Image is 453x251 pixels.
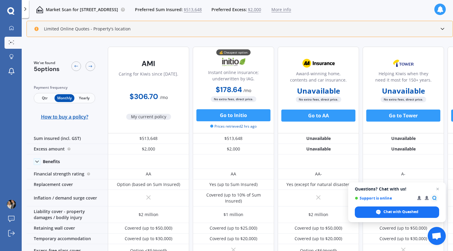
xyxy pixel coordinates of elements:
[34,65,60,73] span: 5 options
[281,110,355,122] button: Go to AA
[27,223,108,234] div: Retaining wall cover
[198,69,269,84] div: Instant online insurance; underwritten by IAG.
[379,181,427,187] div: Yes (up to Sum Insured)
[55,94,74,102] span: Monthly
[231,171,236,177] div: AA
[34,26,131,32] div: Limited Online Quotes - Property's location
[278,133,359,144] div: Unavailable
[380,225,427,231] div: Covered (up to $50,000)
[27,169,108,179] div: Financial strength rating
[125,236,172,242] div: Covered (up to $30,000)
[363,144,444,154] div: Unavailable
[210,124,257,129] span: Prices retrieved 2 hrs ago
[355,187,439,191] span: Questions? Chat with us!
[193,144,274,154] div: $2,000
[296,97,341,102] span: No extra fees, direct price.
[295,225,342,231] div: Covered (up to $50,000)
[363,133,444,144] div: Unavailable
[210,236,257,242] div: Covered (up to $20,000)
[216,85,242,94] b: $178.64
[41,114,88,120] span: How to buy a policy?
[283,70,354,85] div: Award-winning home, contents and car insurance.
[108,144,189,154] div: $2,000
[36,6,43,13] img: home-and-contents.b802091223b8502ef2dd.svg
[27,206,108,223] div: Liability cover - property damages / bodily injury
[146,171,151,177] div: AA
[210,225,257,231] div: Covered (up to $25,000)
[308,212,328,218] div: $2 million
[130,92,158,101] b: $306.70
[271,7,291,13] span: More info
[368,70,439,85] div: Helping Kiwis when they need it most for 150+ years.
[126,114,171,120] span: My current policy
[383,209,418,215] span: Chat with Quashed
[434,185,441,193] span: Close chat
[160,95,168,100] span: / mo
[209,181,258,187] div: Yes (up to Sum Insured)
[197,192,270,204] div: Covered (up to 10% of Sum Insured)
[216,49,251,55] div: 💰 Cheapest option
[286,181,351,187] div: Yes (except for natural disaster)
[34,60,60,66] span: We've found
[34,85,95,91] div: Payment frequency
[129,56,168,71] img: AMI-text-1.webp
[7,200,16,209] img: ACg8ocJ3WeMnxfhjWTlIYns9sh_dytAkcg18-za7a3_ysl_fwAUICkEliA=s96-c
[74,94,94,102] span: Yearly
[139,212,158,218] div: $2 million
[125,225,172,231] div: Covered (up to $50,000)
[117,181,180,187] div: Option (based on Sum Insured)
[355,196,413,200] span: Support is online
[27,179,108,190] div: Replacement cover
[248,7,261,13] span: $2,000
[27,144,108,154] div: Excess amount
[278,144,359,154] div: Unavailable
[35,94,55,102] span: Qtr
[243,88,251,93] span: / mo
[298,56,338,71] img: AA.webp
[135,7,183,13] span: Preferred Sum Insured:
[401,171,405,177] div: A-
[297,88,340,94] b: Unavailable
[428,227,446,245] div: Open chat
[27,133,108,144] div: Sum insured (incl. GST)
[184,7,202,13] span: $513,648
[27,234,108,244] div: Temporary accommodation
[295,236,342,242] div: Covered (up to $20,000)
[108,133,189,144] div: $513,648
[383,56,423,71] img: Tower.webp
[196,109,270,121] button: Go to Initio
[211,7,247,13] span: Preferred Excess:
[223,212,243,218] div: $1 million
[366,110,440,122] button: Go to Tower
[315,171,322,177] div: AA-
[119,71,178,86] div: Caring for Kiwis since [DATE].
[43,159,60,164] div: Benefits
[214,54,253,70] img: Initio.webp
[380,236,427,242] div: Covered (up to $30,000)
[382,88,425,94] b: Unavailable
[46,7,118,13] p: Market Scan for [STREET_ADDRESS]
[381,97,426,102] span: No extra fees, direct price.
[211,96,256,102] span: No extra fees, direct price.
[27,190,108,206] div: Inflation / demand surge cover
[193,133,274,144] div: $513,648
[355,206,439,218] div: Chat with Quashed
